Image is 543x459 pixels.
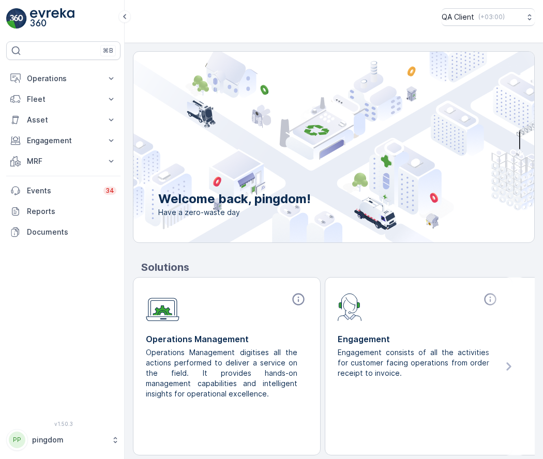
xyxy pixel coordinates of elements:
p: Asset [27,115,100,125]
button: PPpingdom [6,429,120,451]
a: Events34 [6,180,120,201]
img: logo_light-DOdMpM7g.png [30,8,74,29]
p: Events [27,186,97,196]
a: Documents [6,222,120,242]
img: module-icon [338,292,362,321]
p: Engagement [27,135,100,146]
a: Reports [6,201,120,222]
p: ⌘B [103,47,113,55]
p: ( +03:00 ) [478,13,505,21]
p: Engagement consists of all the activities for customer facing operations from order receipt to in... [338,347,491,378]
img: city illustration [87,52,534,242]
img: module-icon [146,292,179,322]
button: QA Client(+03:00) [442,8,535,26]
p: QA Client [442,12,474,22]
button: Engagement [6,130,120,151]
p: Operations Management digitises all the actions performed to deliver a service on the field. It p... [146,347,299,399]
p: Operations [27,73,100,84]
p: 34 [105,187,114,195]
span: v 1.50.3 [6,421,120,427]
img: logo [6,8,27,29]
p: Solutions [141,259,535,275]
p: MRF [27,156,100,166]
p: Welcome back, pingdom! [158,191,311,207]
p: Reports [27,206,116,217]
button: Asset [6,110,120,130]
p: Fleet [27,94,100,104]
button: Operations [6,68,120,89]
span: Have a zero-waste day [158,207,311,218]
button: Fleet [6,89,120,110]
button: MRF [6,151,120,172]
div: PP [9,432,25,448]
p: Engagement [338,333,500,345]
p: pingdom [32,435,106,445]
p: Documents [27,227,116,237]
p: Operations Management [146,333,308,345]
